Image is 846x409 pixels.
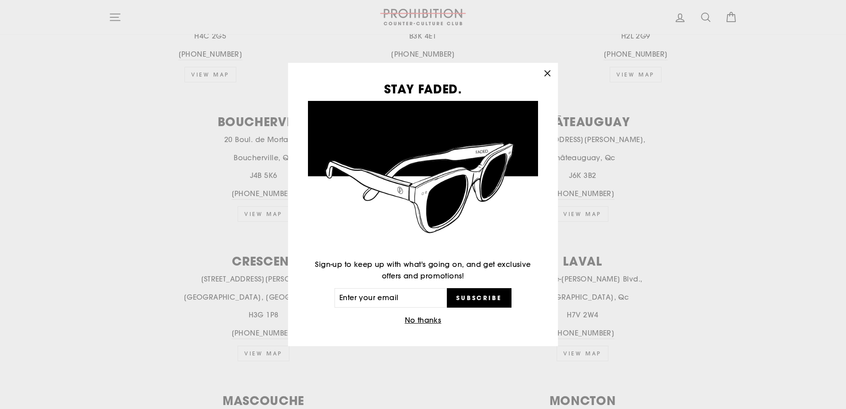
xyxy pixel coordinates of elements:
[447,288,511,308] button: Subscribe
[308,83,538,95] h3: STAY FADED.
[402,314,444,327] button: No thanks
[335,288,447,308] input: Enter your email
[456,294,502,302] span: Subscribe
[308,259,538,282] p: Sign-up to keep up with what's going on, and get exclusive offers and promotions!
